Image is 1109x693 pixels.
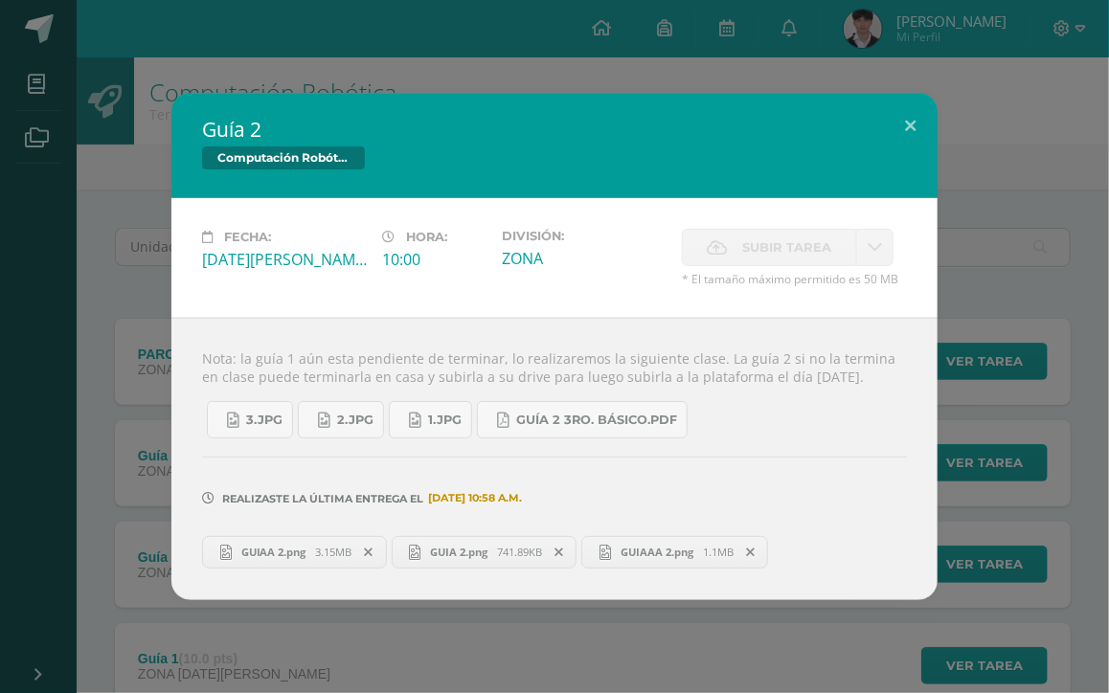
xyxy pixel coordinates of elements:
a: La fecha de entrega ha expirado [856,229,894,266]
span: GUIA 2.png [420,545,497,559]
span: Hora: [406,230,447,244]
label: División: [502,229,667,243]
div: [DATE][PERSON_NAME] [202,249,367,270]
label: La fecha de entrega ha expirado [682,229,856,266]
a: Guía 2 3ro. Básico.pdf [477,401,688,438]
a: 3.jpg [207,401,293,438]
span: Remover entrega [353,542,386,563]
span: 741.89KB [497,545,542,559]
span: GUIAAA 2.png [611,545,703,559]
span: Computación Robótica [202,146,365,169]
span: Realizaste la última entrega el [222,492,423,505]
h2: Guía 2 [202,116,907,143]
span: Remover entrega [735,542,767,563]
div: 10:00 [382,249,487,270]
span: 3.jpg [246,413,283,428]
a: 2.jpg [298,401,384,438]
span: Subir tarea [742,230,831,265]
span: Remover entrega [543,542,576,563]
div: ZONA [502,248,667,269]
span: [DATE] 10:58 a.m. [423,498,522,499]
span: Guía 2 3ro. Básico.pdf [516,413,677,428]
a: GUIAAA 2.png 1.1MB [581,536,768,569]
a: 1.jpg [389,401,472,438]
span: 1.jpg [428,413,462,428]
a: GUIAA 2.png 3.15MB [202,536,387,569]
a: GUIA 2.png 741.89KB [392,536,577,569]
span: 2.jpg [337,413,373,428]
span: 3.15MB [316,545,352,559]
span: GUIAA 2.png [232,545,316,559]
button: Close (Esc) [883,93,938,158]
div: Nota: la guía 1 aún esta pendiente de terminar, lo realizaremos la siguiente clase. La guía 2 si ... [171,318,938,599]
span: 1.1MB [703,545,734,559]
span: * El tamaño máximo permitido es 50 MB [682,271,907,287]
span: Fecha: [224,230,271,244]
